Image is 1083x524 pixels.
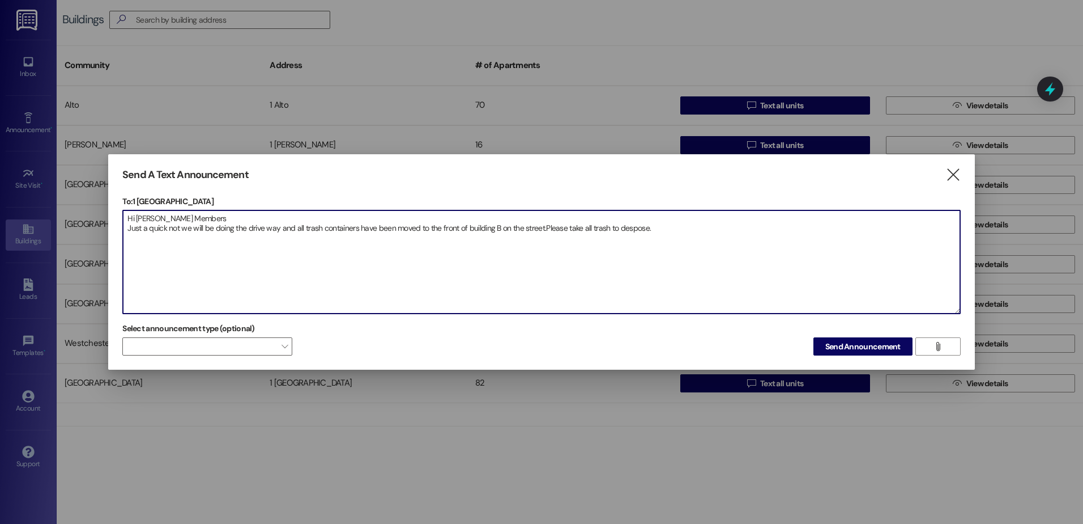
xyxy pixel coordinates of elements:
i:  [945,169,961,181]
button: Send Announcement [813,337,913,356]
span: Send Announcement [825,341,901,353]
h3: Send A Text Announcement [122,168,248,181]
p: To: 1 [GEOGRAPHIC_DATA] [122,196,961,207]
label: Select announcement type (optional) [122,320,255,337]
i:  [933,342,942,351]
textarea: Hi [PERSON_NAME] Members Just a quick not we will be doing the drive way and all trash containers... [123,210,960,314]
div: Hi [PERSON_NAME] Members Just a quick not we will be doing the drive way and all trash containers... [122,210,961,314]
